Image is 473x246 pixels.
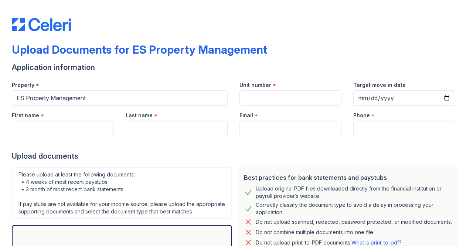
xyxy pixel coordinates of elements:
div: Correctly classify the document type to avoid a delay in processing your application. [256,201,452,216]
div: Do not upload scanned, redacted, password protected, or modified documents. [256,218,452,226]
img: CE_Logo_Blue-a8612792a0a2168367f1c8372b55b34899dd931a85d93a1a3d3e32e68fde9ad4.png [12,18,71,31]
a: What is print-to-pdf? [351,239,402,246]
label: Target move in date [353,81,406,89]
div: Upload Documents for ES Property Management [12,43,267,56]
label: Property [12,81,34,89]
label: Phone [353,112,370,119]
label: Unit number [239,81,271,89]
div: Upload documents [12,151,461,161]
label: Email [239,112,253,119]
div: Application information [12,62,461,73]
div: Do not combine multiple documents into one file. [256,228,374,237]
div: Please upload at least the following documents: • 4 weeks of most recent paystubs • 3 month of mo... [12,167,232,219]
div: Upload original PDF files downloaded directly from the financial institution or payroll provider’... [256,185,452,200]
label: First name [12,112,39,119]
label: Last name [126,112,153,119]
div: Best practices for bank statements and paystubs [244,173,452,182]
